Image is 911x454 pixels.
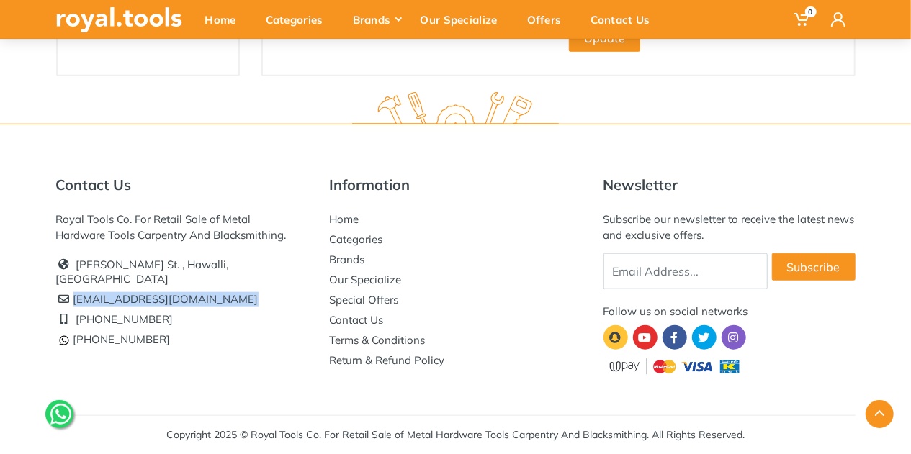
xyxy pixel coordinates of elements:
div: Subscribe our newsletter to receive the latest news and exclusive offers. [603,212,856,243]
li: [EMAIL_ADDRESS][DOMAIN_NAME] [56,289,308,309]
a: [PERSON_NAME] St. , Hawalli, [GEOGRAPHIC_DATA] [56,258,229,286]
a: Our Specialize [330,273,402,286]
a: Special Offers [330,293,399,307]
div: Home [195,4,256,35]
input: Email Address... [603,253,768,289]
span: 0 [805,6,817,17]
div: Categories [256,4,343,35]
h5: Newsletter [603,176,856,194]
a: Home [330,212,359,226]
div: Offers [517,4,581,35]
a: Contact Us [330,313,384,327]
a: [PHONE_NUMBER] [76,312,174,326]
div: Copyright 2025 © Royal Tools Co. For Retail Sale of Metal Hardware Tools Carpentry And Blacksmith... [166,427,745,442]
a: Terms & Conditions [330,333,426,347]
a: Brands [330,253,365,266]
button: Subscribe [772,253,856,281]
img: royal.tools Logo [56,7,182,32]
img: royal.tools Logo [352,92,559,132]
div: Royal Tools Co. For Retail Sale of Metal Hardware Tools Carpentry And Blacksmithing. [56,212,308,243]
div: Our Specialize [410,4,517,35]
div: Contact Us [581,4,670,35]
div: Follow us on social networks [603,304,856,319]
div: Brands [343,4,410,35]
img: upay.png [603,357,748,376]
a: Categories [330,232,383,246]
h5: Information [330,176,582,194]
a: Return & Refund Policy [330,353,445,367]
h5: Contact Us [56,176,308,194]
a: [PHONE_NUMBER] [56,332,171,346]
